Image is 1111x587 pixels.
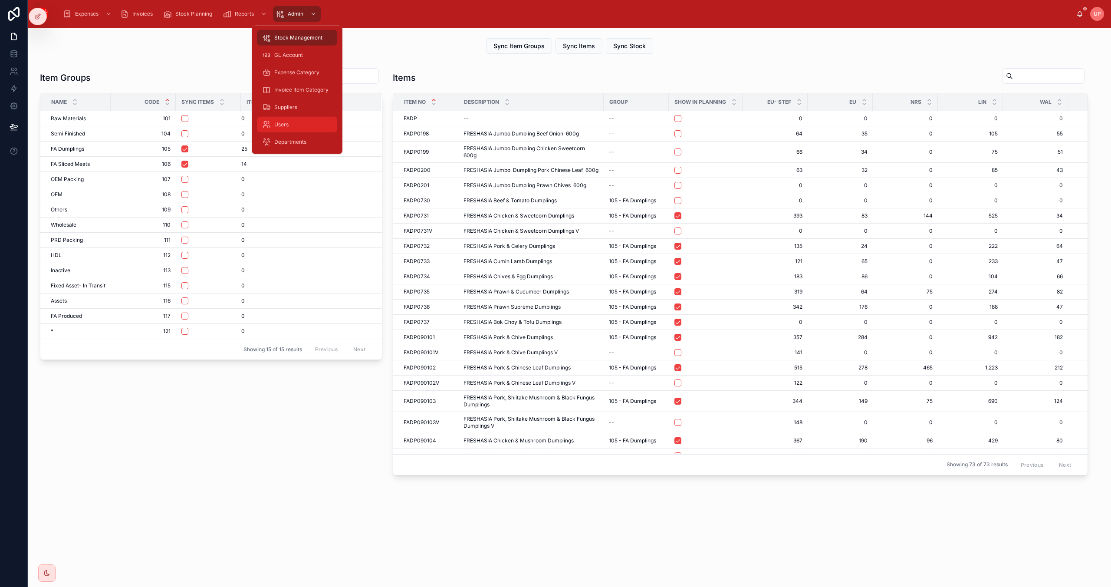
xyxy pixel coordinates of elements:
span: FRESHASIA Bok Choy & Tofu Dumplings [463,319,562,326]
a: -- [609,115,664,122]
span: 43 [1008,167,1063,174]
a: 0 [943,182,998,189]
a: 0 [878,273,933,280]
span: 82 [1008,288,1063,295]
span: 105 - FA Dumplings [609,288,656,295]
div: scrollable content [56,4,1076,23]
span: 357 [748,334,802,341]
span: FRESHASIA Cumin Lamb Dumplings [463,258,552,265]
a: 0 [878,130,933,137]
button: Sync Stock [606,38,653,54]
a: 0 [943,115,998,122]
a: 105 - FA Dumplings [609,288,664,295]
span: FRESHASIA Pork & Chive Dumplings [463,334,553,341]
a: -- [609,228,664,234]
a: 393 [748,212,802,219]
a: 0 [813,319,868,326]
span: Users [274,121,289,128]
a: FRESHASIA Jumbo Dumpling Prawn Chives 600g [463,182,598,189]
span: 65 [813,258,868,265]
a: 0 [1008,197,1063,204]
a: 47 [1008,258,1063,265]
a: 0 [943,197,998,204]
span: 66 [1008,273,1063,280]
a: 0 [878,319,933,326]
span: 0 [748,182,802,189]
a: FRESHASIA Pork & Celery Dumplings [463,243,598,250]
span: Sync Stock [613,42,646,50]
a: -- [609,182,664,189]
a: 0 [878,258,933,265]
span: 105 - FA Dumplings [609,334,656,341]
span: 105 - FA Dumplings [609,303,656,310]
a: Users [257,117,337,132]
span: 0 [748,197,802,204]
span: 83 [813,212,868,219]
span: 0 [813,182,868,189]
a: 0 [748,319,802,326]
a: 144 [878,212,933,219]
a: FADP0736 [404,303,453,310]
span: 105 - FA Dumplings [609,319,656,326]
a: 0 [878,243,933,250]
a: 32 [813,167,868,174]
span: 342 [748,303,802,310]
a: FRESHASIA Chives & Egg Dumplings [463,273,598,280]
a: 66 [748,148,802,155]
span: 942 [943,334,998,341]
span: -- [463,115,469,122]
a: 176 [813,303,868,310]
a: 35 [813,130,868,137]
a: 55 [1008,130,1063,137]
a: 0 [878,115,933,122]
a: Admin [273,6,321,22]
span: Reports [235,10,254,17]
a: Departments [257,134,337,150]
span: Sync Item Groups [493,42,545,50]
span: 34 [813,148,868,155]
span: 0 [813,115,868,122]
a: 24 [813,243,868,250]
a: 0 [1008,319,1063,326]
a: 64 [748,130,802,137]
span: 182 [1008,334,1063,341]
span: 525 [943,212,998,219]
a: FADP0198 [404,130,453,137]
a: 222 [943,243,998,250]
a: 0 [748,115,802,122]
span: FADP0731 [404,212,429,219]
a: FRESHASIA Jumbo Dumpling Beef Onion 600g [463,130,598,137]
span: -- [609,115,614,122]
a: FRESHASIA Jumbo Dumpling Pork Chinese Leaf 600g [463,167,598,174]
a: 105 - FA Dumplings [609,243,664,250]
a: Expenses [60,6,116,22]
span: Invoice Item Category [274,86,329,93]
span: Admin [288,10,303,17]
span: Stock Planning [175,10,212,17]
span: 233 [943,258,998,265]
a: 64 [1008,243,1063,250]
a: FRESHASIA Cumin Lamb Dumplings [463,258,598,265]
a: 0 [878,334,933,341]
span: GL Account [274,52,303,59]
span: 0 [1008,115,1063,122]
button: Sync Item Groups [486,38,552,54]
a: 105 - FA Dumplings [609,319,664,326]
a: 274 [943,288,998,295]
a: 0 [1008,182,1063,189]
a: Stock Management [257,30,337,46]
span: 0 [878,167,933,174]
a: 0 [748,228,802,234]
a: FRESHASIA Beef & Tomato Dumplings [463,197,598,204]
span: Suppliers [274,104,297,111]
span: 0 [878,148,933,155]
